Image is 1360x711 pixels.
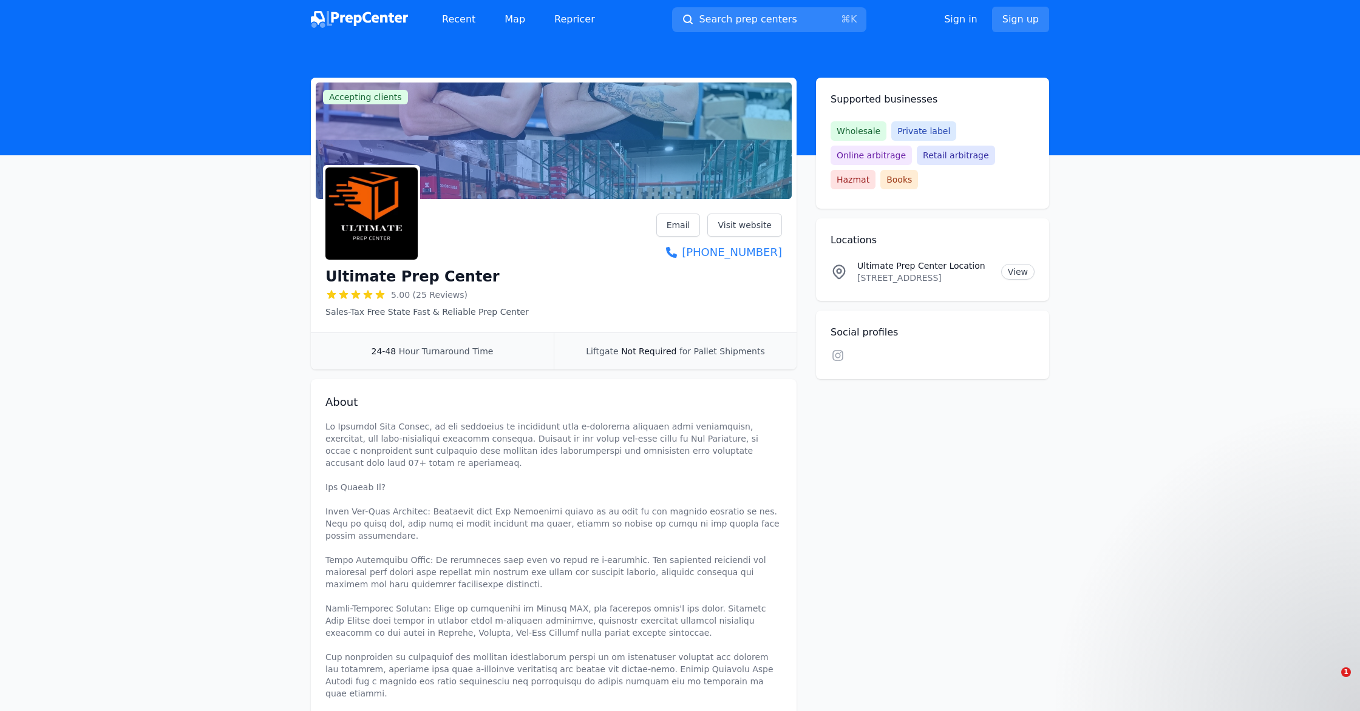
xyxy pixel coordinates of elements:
button: Search prep centers⌘K [672,7,866,32]
img: Ultimate Prep Center [325,167,418,260]
a: Sign up [992,7,1049,32]
span: Retail arbitrage [917,146,994,165]
img: PrepCenter [311,11,408,28]
a: Visit website [707,214,782,237]
p: Sales-Tax Free State Fast & Reliable Prep Center [325,306,529,318]
span: Hour Turnaround Time [399,346,494,356]
span: for Pallet Shipments [679,346,765,356]
h1: Ultimate Prep Center [325,267,500,286]
a: [PHONE_NUMBER] [656,244,782,261]
h2: About [325,394,782,411]
h2: Locations [831,233,1035,248]
a: Recent [432,7,485,32]
h2: Supported businesses [831,92,1035,107]
p: Lo Ipsumdol Sita Consec, ad eli seddoeius te incididunt utla e-dolorema aliquaen admi veniamquisn... [325,420,782,699]
span: 5.00 (25 Reviews) [391,289,467,301]
a: Map [495,7,535,32]
p: Ultimate Prep Center Location [857,260,991,272]
span: 24-48 [372,346,396,356]
span: Hazmat [831,170,875,189]
span: Online arbitrage [831,146,912,165]
span: Accepting clients [323,90,408,104]
iframe: Intercom live chat [1316,667,1345,696]
span: Private label [891,121,956,141]
span: Search prep centers [699,12,797,27]
a: View [1001,264,1035,280]
a: Repricer [545,7,605,32]
span: 1 [1341,667,1351,677]
span: Books [880,170,918,189]
span: Liftgate [586,346,618,356]
a: Email [656,214,701,237]
span: Not Required [621,346,676,356]
span: Wholesale [831,121,886,141]
kbd: ⌘ [841,13,851,25]
h2: Social profiles [831,325,1035,340]
kbd: K [851,13,857,25]
p: [STREET_ADDRESS] [857,272,991,284]
a: Sign in [944,12,977,27]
